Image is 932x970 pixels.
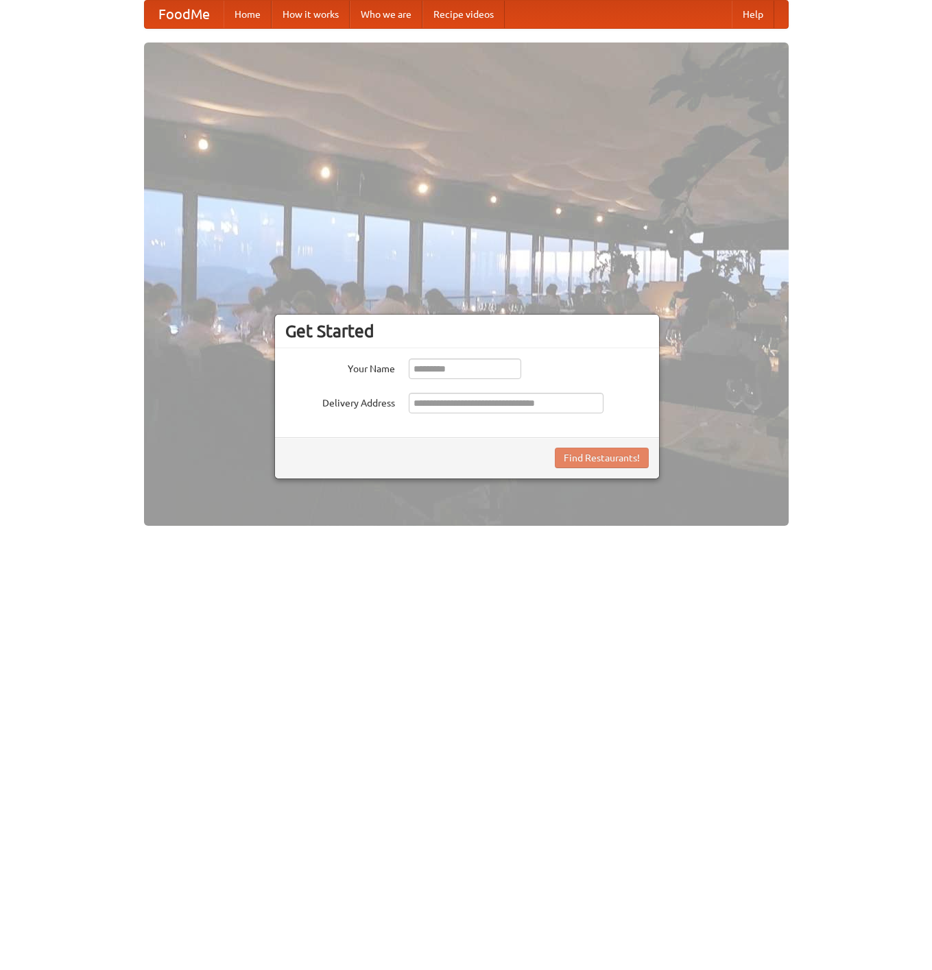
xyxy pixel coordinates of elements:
[732,1,774,28] a: Help
[285,321,649,341] h3: Get Started
[555,448,649,468] button: Find Restaurants!
[224,1,272,28] a: Home
[145,1,224,28] a: FoodMe
[350,1,422,28] a: Who we are
[285,359,395,376] label: Your Name
[285,393,395,410] label: Delivery Address
[422,1,505,28] a: Recipe videos
[272,1,350,28] a: How it works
